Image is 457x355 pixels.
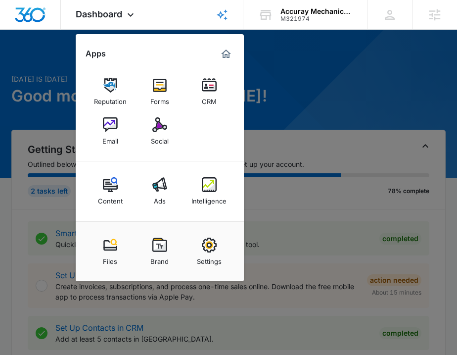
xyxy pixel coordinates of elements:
[91,172,129,210] a: Content
[202,93,217,105] div: CRM
[150,93,169,105] div: Forms
[280,15,353,22] div: account id
[141,233,179,270] a: Brand
[150,253,169,265] div: Brand
[191,192,227,205] div: Intelligence
[91,233,129,270] a: Files
[94,93,127,105] div: Reputation
[141,172,179,210] a: Ads
[76,9,122,19] span: Dashboard
[218,46,234,62] a: Marketing 360® Dashboard
[103,253,117,265] div: Files
[91,112,129,150] a: Email
[98,192,123,205] div: Content
[141,112,179,150] a: Social
[280,7,353,15] div: account name
[190,233,228,270] a: Settings
[190,172,228,210] a: Intelligence
[151,132,169,145] div: Social
[141,73,179,110] a: Forms
[197,253,222,265] div: Settings
[86,49,106,58] h2: Apps
[91,73,129,110] a: Reputation
[190,73,228,110] a: CRM
[102,132,118,145] div: Email
[154,192,166,205] div: Ads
